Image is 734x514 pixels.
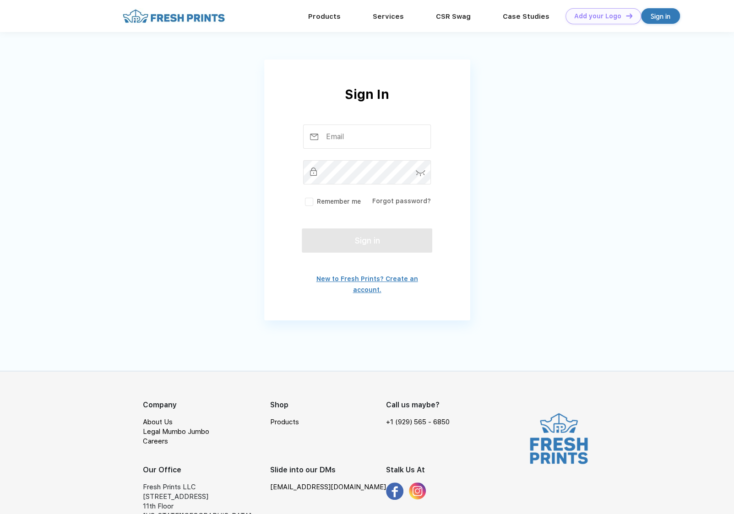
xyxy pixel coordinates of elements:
[120,8,228,24] img: fo%20logo%202.webp
[143,502,270,511] div: 11th Floor
[143,437,168,445] a: Careers
[143,482,270,492] div: Fresh Prints LLC
[143,427,209,436] a: Legal Mumbo Jumbo
[641,8,680,24] a: Sign in
[264,85,470,124] div: Sign In
[386,465,456,476] div: Stalk Us At
[143,492,270,502] div: [STREET_ADDRESS]
[409,482,426,500] img: insta_logo.svg
[526,411,592,466] img: logo
[626,13,632,18] img: DT
[316,275,418,293] a: New to Fresh Prints? Create an account.
[143,465,270,476] div: Our Office
[386,417,450,427] a: +1 (929) 565 - 6850
[302,228,432,253] button: Sign in
[574,12,621,20] div: Add your Logo
[270,482,386,492] a: [EMAIL_ADDRESS][DOMAIN_NAME]
[303,197,361,206] label: Remember me
[386,400,456,411] div: Call us maybe?
[386,482,403,500] img: footer_facebook.svg
[270,418,299,426] a: Products
[143,418,173,426] a: About Us
[651,11,670,22] div: Sign in
[310,134,318,140] img: email_inactive.svg
[303,124,431,149] input: Email
[270,400,386,411] div: Shop
[143,400,270,411] div: Company
[310,168,317,176] img: password_inactive.svg
[372,197,431,205] a: Forgot password?
[308,12,341,21] a: Products
[416,170,425,176] img: password-icon.svg
[270,465,386,476] div: Slide into our DMs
